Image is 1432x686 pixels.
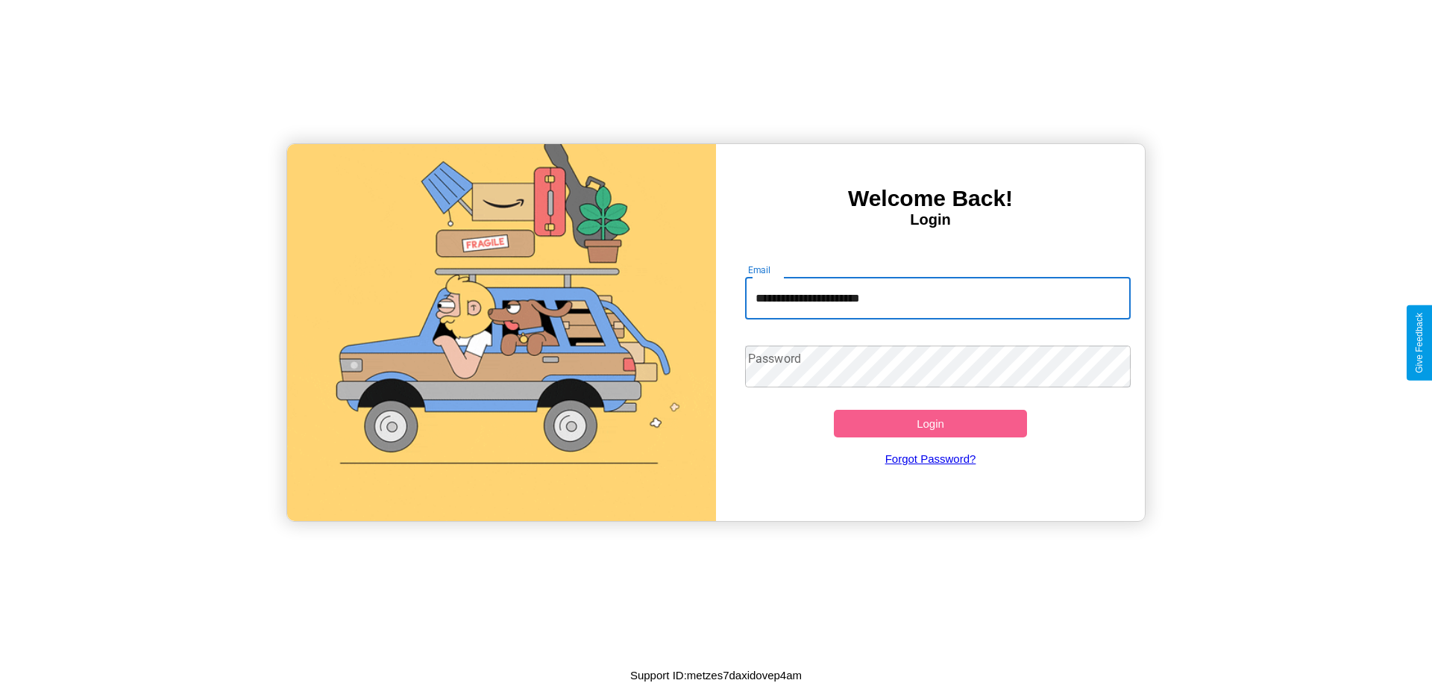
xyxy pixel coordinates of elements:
h4: Login [716,211,1145,228]
h3: Welcome Back! [716,186,1145,211]
div: Give Feedback [1414,313,1425,373]
a: Forgot Password? [738,437,1124,480]
img: gif [287,144,716,521]
p: Support ID: metzes7daxidovep4am [630,665,802,685]
button: Login [834,410,1027,437]
label: Email [748,264,771,276]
